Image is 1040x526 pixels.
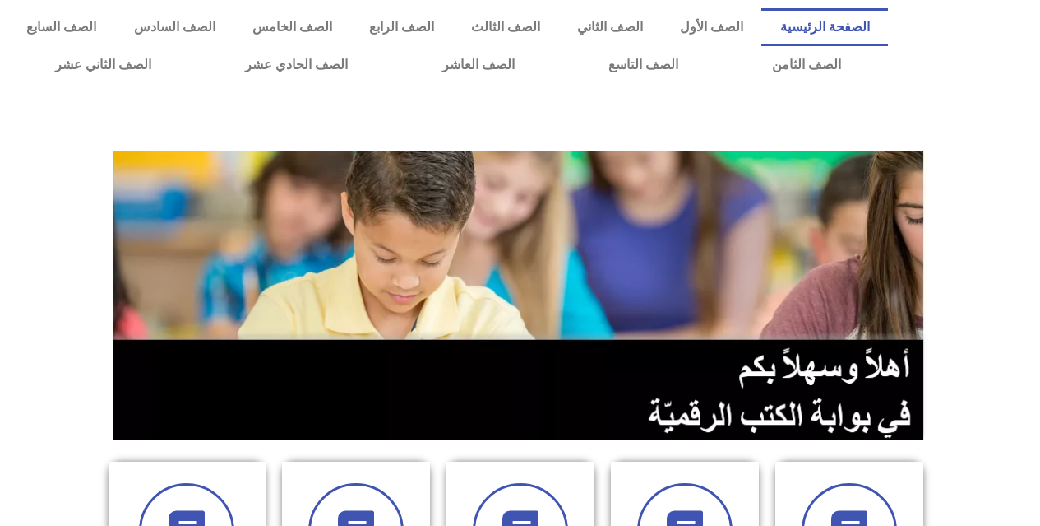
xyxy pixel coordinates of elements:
[761,8,888,46] a: الصفحة الرئيسية
[8,46,198,84] a: الصف الثاني عشر
[452,8,558,46] a: الصف الثالث
[350,8,452,46] a: الصف الرابع
[233,8,350,46] a: الصف الخامس
[661,8,761,46] a: الصف الأول
[198,46,395,84] a: الصف الحادي عشر
[8,8,115,46] a: الصف السابع
[558,8,661,46] a: الصف الثاني
[115,8,233,46] a: الصف السادس
[395,46,562,84] a: الصف العاشر
[562,46,725,84] a: الصف التاسع
[725,46,888,84] a: الصف الثامن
